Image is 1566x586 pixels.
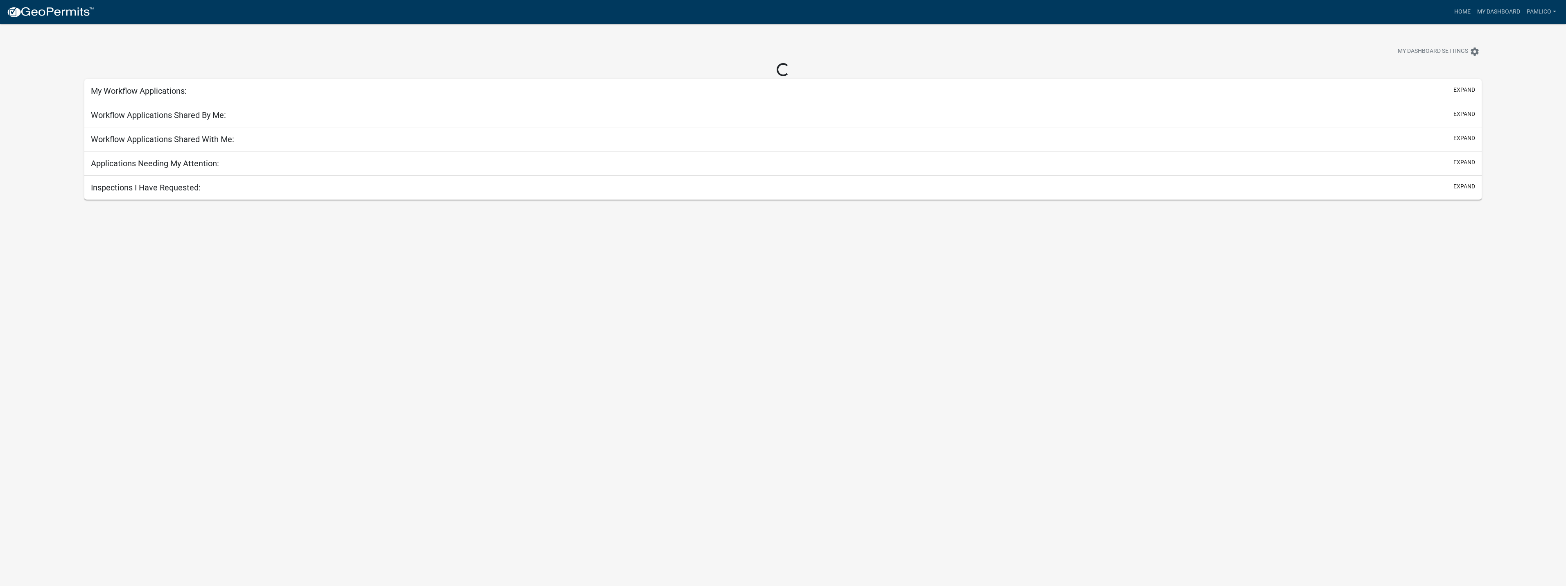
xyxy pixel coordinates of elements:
button: expand [1453,86,1475,94]
button: My Dashboard Settingssettings [1391,43,1486,59]
i: settings [1470,47,1480,57]
button: expand [1453,134,1475,143]
h5: Workflow Applications Shared With Me: [91,134,234,144]
button: expand [1453,182,1475,191]
h5: My Workflow Applications: [91,86,187,96]
h5: Inspections I Have Requested: [91,183,201,192]
a: Home [1451,4,1474,20]
a: pamlico [1523,4,1559,20]
a: My Dashboard [1474,4,1523,20]
h5: Applications Needing My Attention: [91,158,219,168]
span: My Dashboard Settings [1398,47,1468,57]
button: expand [1453,158,1475,167]
button: expand [1453,110,1475,118]
h5: Workflow Applications Shared By Me: [91,110,226,120]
